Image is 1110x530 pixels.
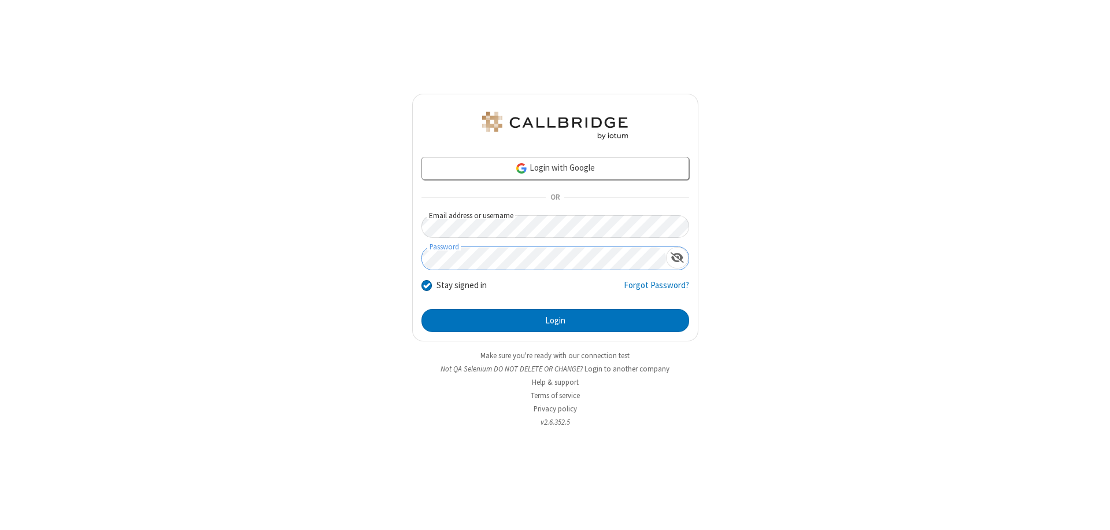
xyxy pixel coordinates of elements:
span: OR [546,190,564,206]
button: Login to another company [584,363,669,374]
img: QA Selenium DO NOT DELETE OR CHANGE [480,112,630,139]
input: Password [422,247,666,270]
input: Email address or username [421,215,689,238]
label: Stay signed in [436,279,487,292]
div: Show password [666,247,689,268]
a: Terms of service [531,391,580,400]
a: Forgot Password? [624,279,689,301]
button: Login [421,309,689,332]
a: Make sure you're ready with our connection test [480,351,630,360]
a: Help & support [532,377,579,387]
li: v2.6.352.5 [412,417,698,428]
li: Not QA Selenium DO NOT DELETE OR CHANGE? [412,363,698,374]
img: google-icon.png [515,162,528,175]
a: Privacy policy [534,404,577,414]
a: Login with Google [421,157,689,180]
